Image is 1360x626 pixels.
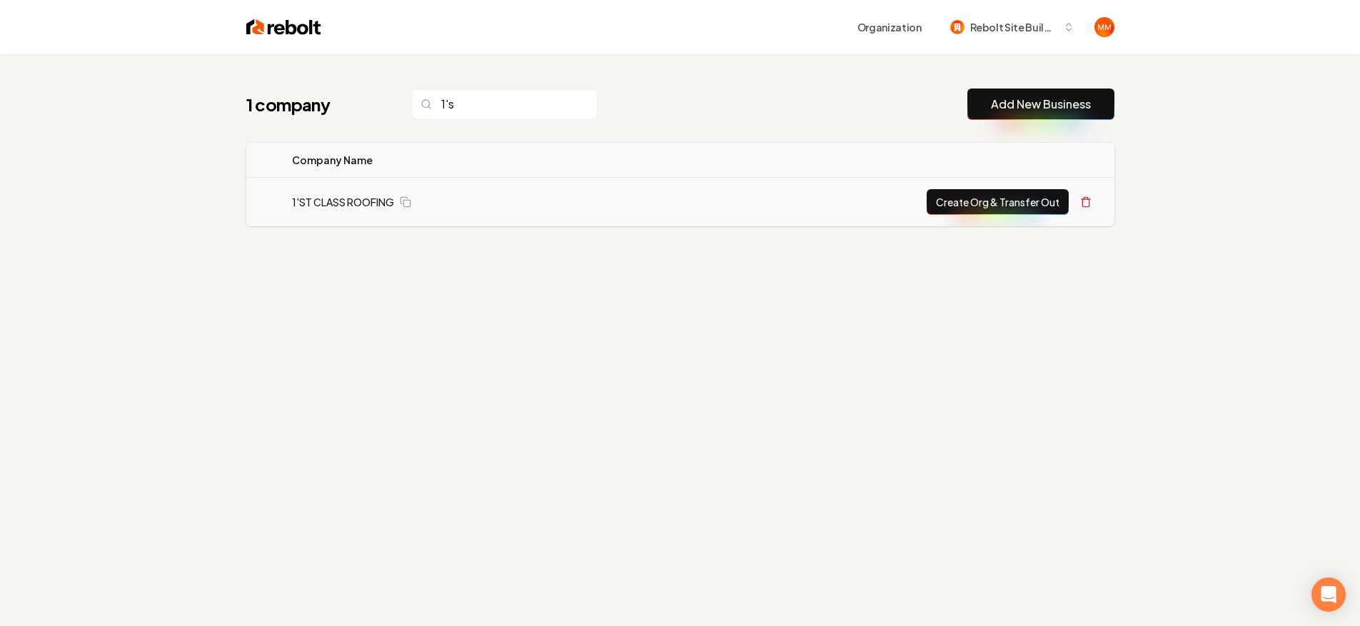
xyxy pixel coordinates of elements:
input: Search... [412,89,598,119]
a: 1'ST CLASS ROOFING [292,195,394,209]
button: Add New Business [967,89,1114,120]
button: Create Org & Transfer Out [927,189,1069,215]
h1: 1 company [246,93,383,116]
img: Matthew Meyer [1094,17,1114,37]
img: Rebolt Logo [246,17,321,37]
img: Rebolt Site Builder [950,20,964,34]
div: Open Intercom Messenger [1311,577,1346,612]
th: Company Name [281,143,627,178]
a: Add New Business [991,96,1091,113]
button: Open user button [1094,17,1114,37]
span: Rebolt Site Builder [970,20,1057,35]
button: Organization [849,14,930,40]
